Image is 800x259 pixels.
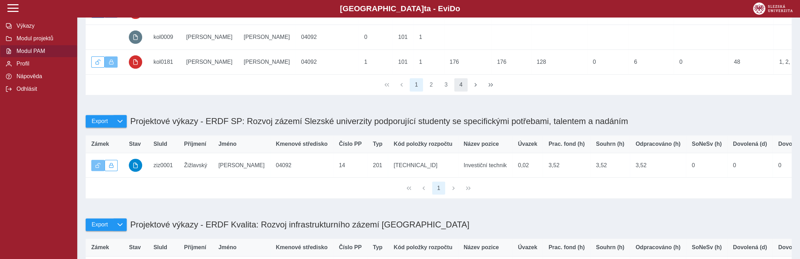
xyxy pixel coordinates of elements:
[587,49,628,74] td: 0
[491,49,531,74] td: 176
[388,153,458,178] td: [TECHNICAL_ID]
[733,141,767,147] span: Dovolená (d)
[458,153,513,178] td: Investiční technik
[674,49,728,74] td: 0
[367,153,388,178] td: 201
[270,153,333,178] td: 04092
[276,244,328,251] span: Kmenové středisko
[727,153,773,178] td: 0
[181,25,238,50] td: [PERSON_NAME]
[596,141,624,147] span: Souhrn (h)
[276,141,328,147] span: Kmenové středisko
[213,153,270,178] td: [PERSON_NAME]
[464,141,499,147] span: Název pozice
[464,244,499,251] span: Název pozice
[692,141,721,147] span: SoNeSv (h)
[339,244,362,251] span: Číslo PP
[628,49,674,74] td: 6
[14,86,71,92] span: Odhlásit
[531,49,587,74] td: 128
[454,78,468,91] button: 4
[21,4,779,13] b: [GEOGRAPHIC_DATA] a - Evi
[184,141,206,147] span: Příjmení
[413,25,444,50] td: 1
[432,182,445,195] button: 1
[339,141,362,147] span: Číslo PP
[392,25,413,50] td: 101
[424,4,426,13] span: t
[630,153,686,178] td: 3,52
[14,73,71,80] span: Nápověda
[238,25,296,50] td: [PERSON_NAME]
[153,141,167,147] span: SluId
[373,244,382,251] span: Typ
[543,153,590,178] td: 3,52
[14,35,71,42] span: Modul projektů
[105,160,118,171] button: Uzamknout lze pouze výkaz, který je podepsán a schválen.
[410,78,423,91] button: 1
[444,49,491,74] td: 176
[333,153,367,178] td: 14
[413,49,444,74] td: 1
[635,244,680,251] span: Odpracováno (h)
[518,244,537,251] span: Úvazek
[394,244,452,251] span: Kód položky rozpočtu
[358,25,392,50] td: 0
[105,56,118,68] button: Výkaz uzamčen.
[14,23,71,29] span: Výkazy
[392,49,413,74] td: 101
[178,153,213,178] td: Žižlavský
[296,25,359,50] td: 04092
[153,244,167,251] span: SluId
[548,244,584,251] span: Prac. fond (h)
[373,141,382,147] span: Typ
[91,56,105,68] button: Odemknout výkaz.
[184,244,206,251] span: Příjmení
[439,78,453,91] button: 3
[753,2,793,15] img: logo_web_su.png
[127,216,469,233] h1: Projektové výkazy - ERDF Kvalita: Rozvoj infrastrukturního zázemí [GEOGRAPHIC_DATA]
[91,160,105,171] button: Výkaz je odemčen.
[548,141,584,147] span: Prac. fond (h)
[358,49,392,74] td: 1
[129,244,141,251] span: Stav
[129,55,142,69] button: uzamčeno
[91,244,109,251] span: Zámek
[181,49,238,74] td: [PERSON_NAME]
[686,153,727,178] td: 0
[14,61,71,67] span: Profil
[728,49,773,74] td: 48
[129,30,142,44] button: prázdný
[296,49,359,74] td: 04092
[129,159,142,172] button: schváleno
[218,141,237,147] span: Jméno
[450,4,455,13] span: D
[238,49,296,74] td: [PERSON_NAME]
[86,115,113,128] button: Export
[590,153,630,178] td: 3,52
[92,221,108,228] span: Export
[394,141,452,147] span: Kód položky rozpočtu
[127,113,628,130] h1: Projektové výkazy - ERDF SP: Rozvoj zázemí Slezské univerzity podporující studenty se specifickým...
[596,244,624,251] span: Souhrn (h)
[14,48,71,54] span: Modul PAM
[455,4,460,13] span: o
[518,141,537,147] span: Úvazek
[129,141,141,147] span: Stav
[512,153,543,178] td: 0,02
[86,218,113,231] button: Export
[425,78,438,91] button: 2
[148,153,178,178] td: ziz0001
[148,49,180,74] td: kol0181
[218,244,237,251] span: Jméno
[148,25,180,50] td: kol0009
[635,141,680,147] span: Odpracováno (h)
[733,244,767,251] span: Dovolená (d)
[692,244,721,251] span: SoNeSv (h)
[91,141,109,147] span: Zámek
[92,118,108,124] span: Export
